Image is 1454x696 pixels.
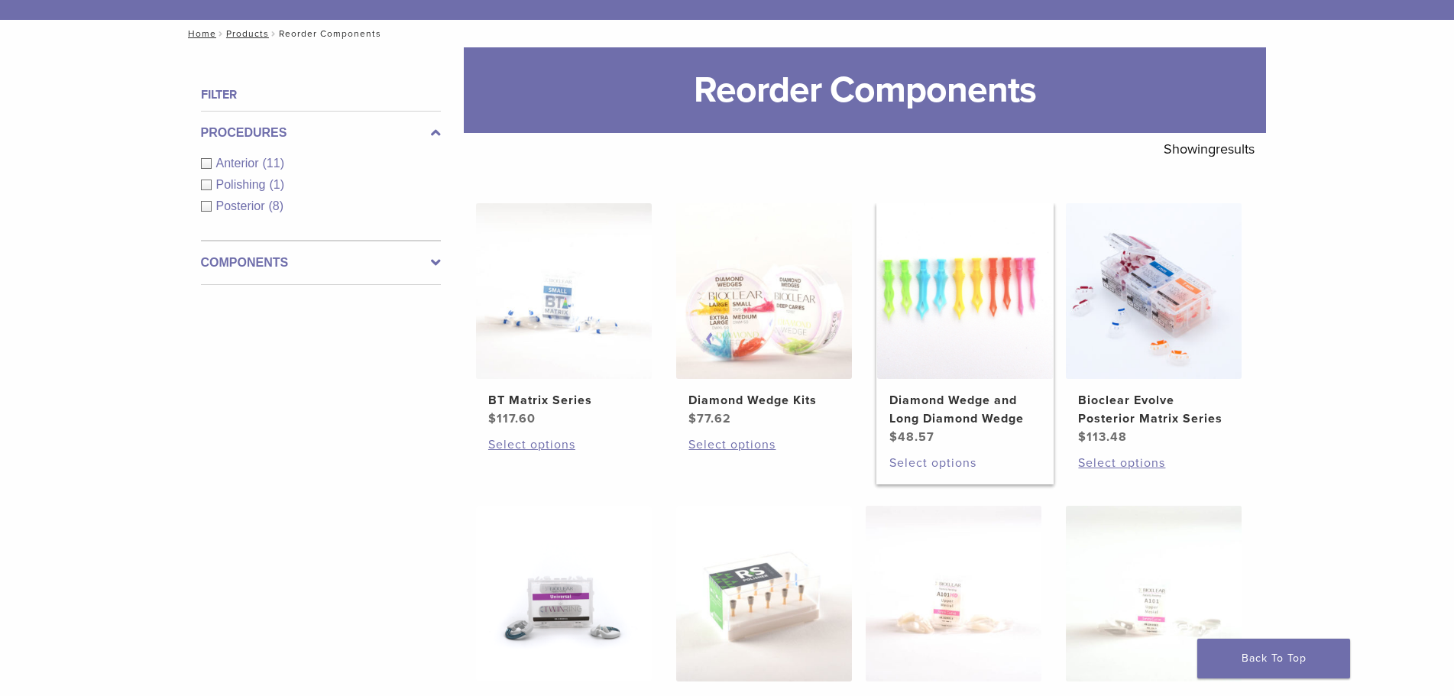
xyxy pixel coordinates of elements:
[488,391,640,410] h2: BT Matrix Series
[183,28,216,39] a: Home
[464,47,1266,133] h1: Reorder Components
[889,391,1041,428] h2: Diamond Wedge and Long Diamond Wedge
[1065,203,1243,446] a: Bioclear Evolve Posterior Matrix SeriesBioclear Evolve Posterior Matrix Series $113.48
[889,429,934,445] bdi: 48.57
[269,199,284,212] span: (8)
[1078,429,1086,445] span: $
[676,203,852,379] img: Diamond Wedge Kits
[876,203,1054,446] a: Diamond Wedge and Long Diamond WedgeDiamond Wedge and Long Diamond Wedge $48.57
[226,28,269,39] a: Products
[475,203,653,428] a: BT Matrix SeriesBT Matrix Series $117.60
[877,203,1053,379] img: Diamond Wedge and Long Diamond Wedge
[889,454,1041,472] a: Select options for “Diamond Wedge and Long Diamond Wedge”
[1066,506,1242,681] img: Original Anterior Matrix - A Series
[488,411,497,426] span: $
[688,411,697,426] span: $
[688,435,840,454] a: Select options for “Diamond Wedge Kits”
[1197,639,1350,678] a: Back To Top
[201,124,441,142] label: Procedures
[1078,429,1127,445] bdi: 113.48
[488,435,640,454] a: Select options for “BT Matrix Series”
[201,86,441,104] h4: Filter
[476,203,652,379] img: BT Matrix Series
[269,178,284,191] span: (1)
[201,254,441,272] label: Components
[675,203,853,428] a: Diamond Wedge KitsDiamond Wedge Kits $77.62
[216,199,269,212] span: Posterior
[1078,391,1229,428] h2: Bioclear Evolve Posterior Matrix Series
[676,506,852,681] img: RS Polisher
[216,30,226,37] span: /
[1066,203,1242,379] img: Bioclear Evolve Posterior Matrix Series
[866,506,1041,681] img: HD Matrix A Series
[688,391,840,410] h2: Diamond Wedge Kits
[488,411,536,426] bdi: 117.60
[263,157,284,170] span: (11)
[476,506,652,681] img: TwinRing Universal
[889,429,898,445] span: $
[216,178,270,191] span: Polishing
[269,30,279,37] span: /
[1078,454,1229,472] a: Select options for “Bioclear Evolve Posterior Matrix Series”
[216,157,263,170] span: Anterior
[177,20,1278,47] nav: Reorder Components
[1164,133,1255,165] p: Showing results
[688,411,731,426] bdi: 77.62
